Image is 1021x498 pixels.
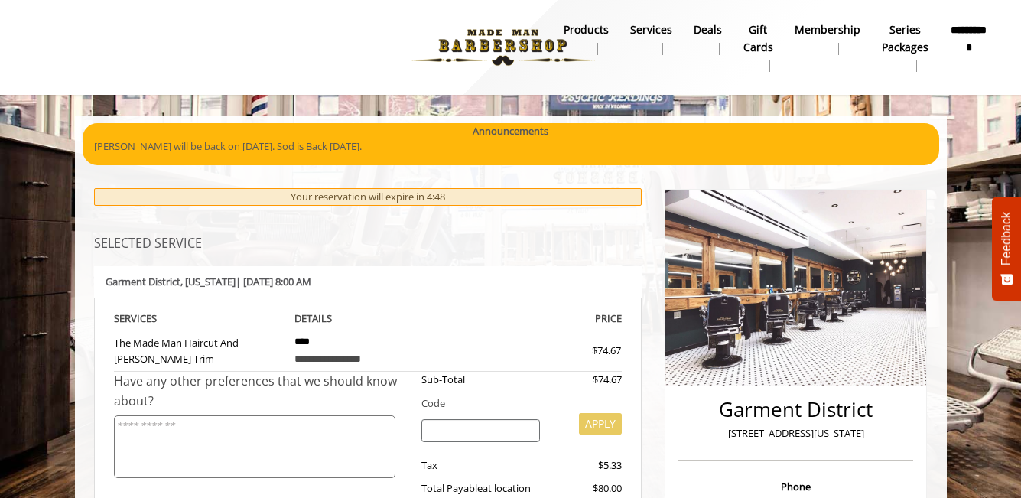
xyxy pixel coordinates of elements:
[871,19,939,76] a: Series packagesSeries packages
[630,21,672,38] b: Services
[453,310,623,327] th: PRICE
[114,372,411,411] div: Have any other preferences that we should know about?
[114,327,284,372] td: The Made Man Haircut And [PERSON_NAME] Trim
[743,21,773,56] b: gift cards
[410,480,551,496] div: Total Payable
[283,310,453,327] th: DETAILS
[551,480,622,496] div: $80.00
[180,275,236,288] span: , [US_STATE]
[795,21,860,38] b: Membership
[694,21,722,38] b: Deals
[579,413,622,435] button: APPLY
[114,310,284,327] th: SERVICE
[564,21,609,38] b: products
[151,311,157,325] span: S
[683,19,733,59] a: DealsDeals
[483,481,531,495] span: at location
[473,123,548,139] b: Announcements
[682,425,909,441] p: [STREET_ADDRESS][US_STATE]
[94,188,642,206] div: Your reservation will expire in 4:48
[682,481,909,492] h3: Phone
[94,138,928,155] p: [PERSON_NAME] will be back on [DATE]. Sod is Back [DATE].
[94,237,642,251] h3: SELECTED SERVICE
[882,21,928,56] b: Series packages
[537,343,621,359] div: $74.67
[733,19,784,76] a: Gift cardsgift cards
[992,197,1021,301] button: Feedback - Show survey
[619,19,683,59] a: ServicesServices
[398,5,608,90] img: Made Man Barbershop logo
[551,457,622,474] div: $5.33
[553,19,619,59] a: Productsproducts
[410,395,622,412] div: Code
[410,457,551,474] div: Tax
[1000,212,1013,265] span: Feedback
[682,399,909,421] h2: Garment District
[784,19,871,59] a: MembershipMembership
[106,275,311,288] b: Garment District | [DATE] 8:00 AM
[551,372,622,388] div: $74.67
[410,372,551,388] div: Sub-Total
